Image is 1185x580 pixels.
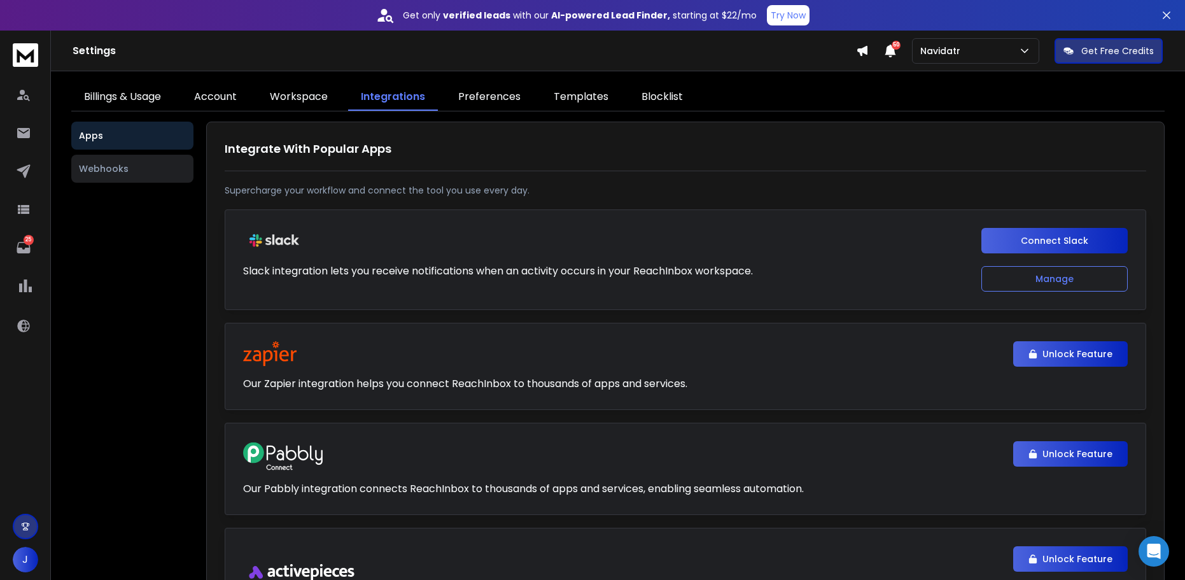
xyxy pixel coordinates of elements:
button: Unlock Feature [1013,341,1128,367]
p: Try Now [771,9,806,22]
a: Preferences [445,84,533,111]
strong: verified leads [443,9,510,22]
a: Workspace [257,84,340,111]
p: Our Zapier integration helps you connect ReachInbox to thousands of apps and services. [243,376,687,392]
button: Apps [71,122,193,150]
p: Supercharge your workflow and connect the tool you use every day. [225,184,1146,197]
button: J [13,547,38,572]
img: logo [13,43,38,67]
p: Slack integration lets you receive notifications when an activity occurs in your ReachInbox works... [243,264,753,279]
h1: Integrate With Popular Apps [225,140,1146,158]
p: 25 [24,235,34,245]
span: 50 [892,41,901,50]
a: Integrations [348,84,438,111]
button: Manage [981,266,1128,292]
button: Unlock Feature [1013,546,1128,572]
a: Blocklist [629,84,696,111]
button: Connect Slack [981,228,1128,253]
div: Open Intercom Messenger [1139,536,1169,567]
button: Webhooks [71,155,193,183]
p: Our Pabbly integration connects ReachInbox to thousands of apps and services, enabling seamless a... [243,481,804,497]
a: Templates [541,84,621,111]
a: Account [181,84,249,111]
p: Unlock Feature [1042,448,1112,460]
strong: AI-powered Lead Finder, [551,9,670,22]
p: Get Free Credits [1081,45,1154,57]
p: Unlock Feature [1042,553,1112,565]
button: Unlock Feature [1013,441,1128,467]
button: Try Now [767,5,810,25]
p: Get only with our starting at $22/mo [403,9,757,22]
button: Get Free Credits [1055,38,1163,64]
h1: Settings [73,43,856,59]
a: 25 [11,235,36,260]
p: Navidatr [920,45,965,57]
a: Billings & Usage [71,84,174,111]
p: Unlock Feature [1042,348,1112,360]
